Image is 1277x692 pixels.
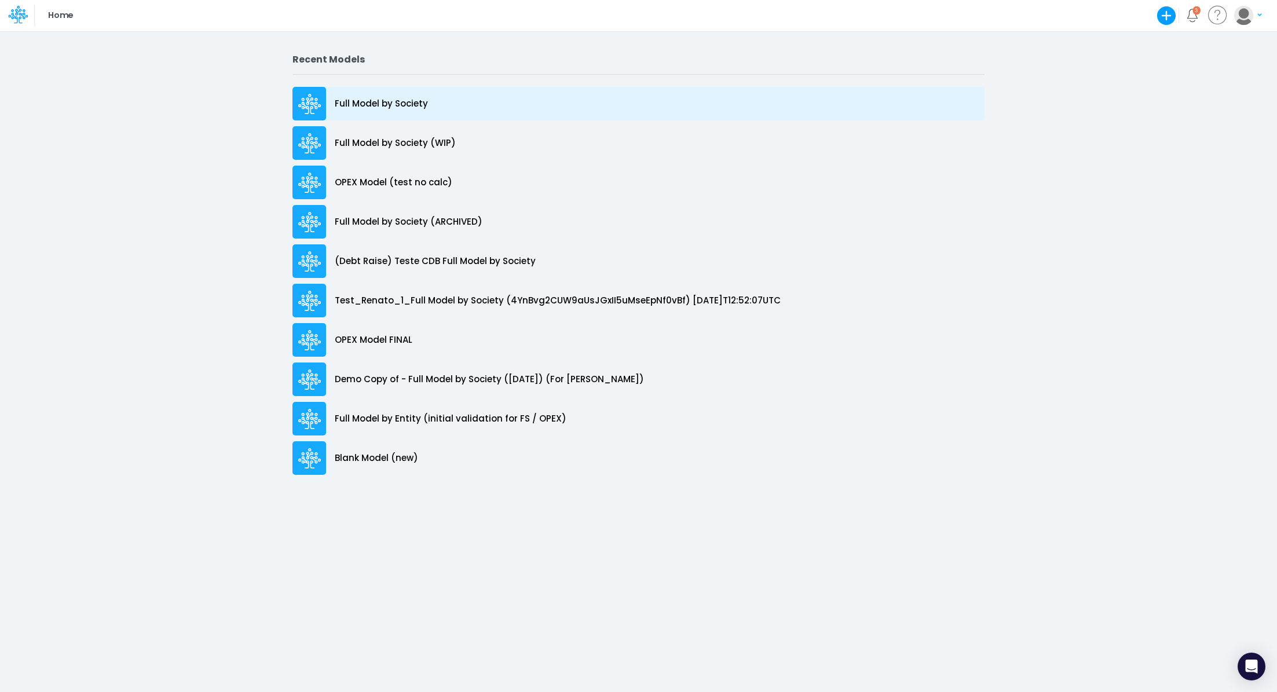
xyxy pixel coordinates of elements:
[292,241,985,281] a: (Debt Raise) Teste CDB Full Model by Society
[1185,9,1199,22] a: Notifications
[292,163,985,202] a: OPEX Model (test no calc)
[335,334,412,347] p: OPEX Model FINAL
[335,452,418,465] p: Blank Model (new)
[48,9,73,22] p: Home
[335,294,781,307] p: Test_Renato_1_Full Model by Society (4YnBvg2CUW9aUsJGxII5uMseEpNf0vBf) [DATE]T12:52:07UTC
[292,202,985,241] a: Full Model by Society (ARCHIVED)
[335,176,452,189] p: OPEX Model (test no calc)
[292,123,985,163] a: Full Model by Society (WIP)
[1238,653,1265,680] div: Open Intercom Messenger
[335,412,566,426] p: Full Model by Entity (initial validation for FS / OPEX)
[292,360,985,399] a: Demo Copy of - Full Model by Society ([DATE]) (For [PERSON_NAME])
[335,255,536,268] p: (Debt Raise) Teste CDB Full Model by Society
[335,97,428,111] p: Full Model by Society
[292,84,985,123] a: Full Model by Society
[292,399,985,438] a: Full Model by Entity (initial validation for FS / OPEX)
[335,373,644,386] p: Demo Copy of - Full Model by Society ([DATE]) (For [PERSON_NAME])
[292,54,985,65] h2: Recent Models
[292,438,985,478] a: Blank Model (new)
[1195,8,1198,13] div: 3 unread items
[335,137,456,150] p: Full Model by Society (WIP)
[292,281,985,320] a: Test_Renato_1_Full Model by Society (4YnBvg2CUW9aUsJGxII5uMseEpNf0vBf) [DATE]T12:52:07UTC
[292,320,985,360] a: OPEX Model FINAL
[335,215,482,229] p: Full Model by Society (ARCHIVED)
